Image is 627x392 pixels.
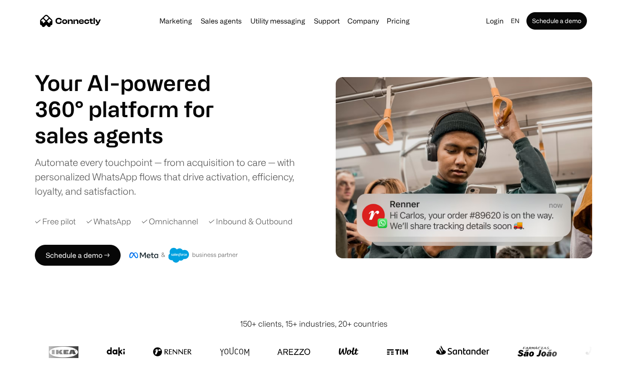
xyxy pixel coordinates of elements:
[9,376,52,389] aside: Language selected: English
[142,216,198,227] div: ✓ Omnichannel
[35,155,309,198] div: Automate every touchpoint — from acquisition to care — with personalized WhatsApp flows that driv...
[347,15,379,27] div: Company
[35,216,76,227] div: ✓ Free pilot
[526,12,587,30] a: Schedule a demo
[383,17,413,24] a: Pricing
[247,17,309,24] a: Utility messaging
[129,248,238,263] img: Meta and Salesforce business partner badge.
[240,318,388,330] div: 150+ clients, 15+ industries, 20+ countries
[17,377,52,389] ul: Language list
[35,122,235,148] h1: sales agents
[35,70,235,122] h1: Your AI-powered 360° platform for
[197,17,245,24] a: Sales agents
[156,17,196,24] a: Marketing
[209,216,293,227] div: ✓ Inbound & Outbound
[86,216,131,227] div: ✓ WhatsApp
[35,245,121,266] a: Schedule a demo →
[511,15,519,27] div: en
[310,17,343,24] a: Support
[482,15,507,27] a: Login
